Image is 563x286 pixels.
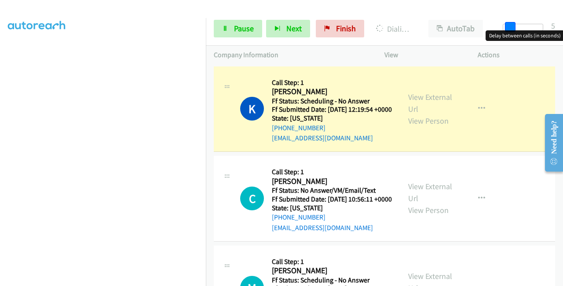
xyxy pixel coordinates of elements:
[408,181,452,203] a: View External Url
[272,176,389,187] h2: [PERSON_NAME]
[266,20,310,37] button: Next
[551,20,555,32] div: 5
[428,20,483,37] button: AutoTab
[478,50,555,60] p: Actions
[272,195,392,204] h5: Ff Submitted Date: [DATE] 10:56:11 +0000
[272,134,373,142] a: [EMAIL_ADDRESS][DOMAIN_NAME]
[272,124,325,132] a: [PHONE_NUMBER]
[272,186,392,195] h5: Ff Status: No Answer/VM/Email/Text
[272,87,389,97] h2: [PERSON_NAME]
[240,187,264,210] div: The call is yet to be attempted
[538,108,563,178] iframe: Resource Center
[240,97,264,121] h1: K
[272,213,325,221] a: [PHONE_NUMBER]
[272,97,392,106] h5: Ff Status: Scheduling - No Answer
[272,105,392,114] h5: Ff Submitted Date: [DATE] 12:19:54 +0000
[316,20,364,37] a: Finish
[408,205,449,215] a: View Person
[272,257,392,266] h5: Call Step: 1
[408,116,449,126] a: View Person
[240,187,264,210] h1: C
[272,168,392,176] h5: Call Step: 1
[214,20,262,37] a: Pause
[214,50,369,60] p: Company Information
[376,23,413,35] p: Dialing [PERSON_NAME]
[286,23,302,33] span: Next
[272,114,392,123] h5: State: [US_STATE]
[336,23,356,33] span: Finish
[272,266,389,276] h2: [PERSON_NAME]
[272,224,373,232] a: [EMAIL_ADDRESS][DOMAIN_NAME]
[272,204,392,213] h5: State: [US_STATE]
[234,23,254,33] span: Pause
[408,92,452,114] a: View External Url
[272,276,392,285] h5: Ff Status: Scheduling - No Answer
[384,50,462,60] p: View
[272,78,392,87] h5: Call Step: 1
